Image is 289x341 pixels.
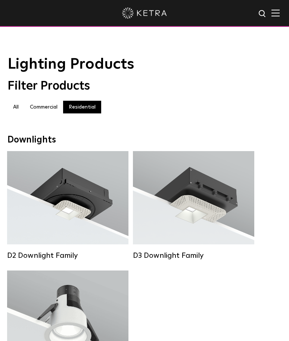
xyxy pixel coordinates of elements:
[24,101,63,113] label: Commercial
[258,9,267,19] img: search icon
[122,7,167,19] img: ketra-logo-2019-white
[7,79,282,93] div: Filter Products
[271,9,280,16] img: Hamburger%20Nav.svg
[133,251,254,260] div: D3 Downlight Family
[7,57,134,72] span: Lighting Products
[7,101,24,113] label: All
[7,151,128,259] a: D2 Downlight Family Lumen Output:1200Colors:White / Black / Gloss Black / Silver / Bronze / Silve...
[63,101,101,113] label: Residential
[7,135,282,146] div: Downlights
[7,251,128,260] div: D2 Downlight Family
[133,151,254,259] a: D3 Downlight Family Lumen Output:700 / 900 / 1100Colors:White / Black / Silver / Bronze / Paintab...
